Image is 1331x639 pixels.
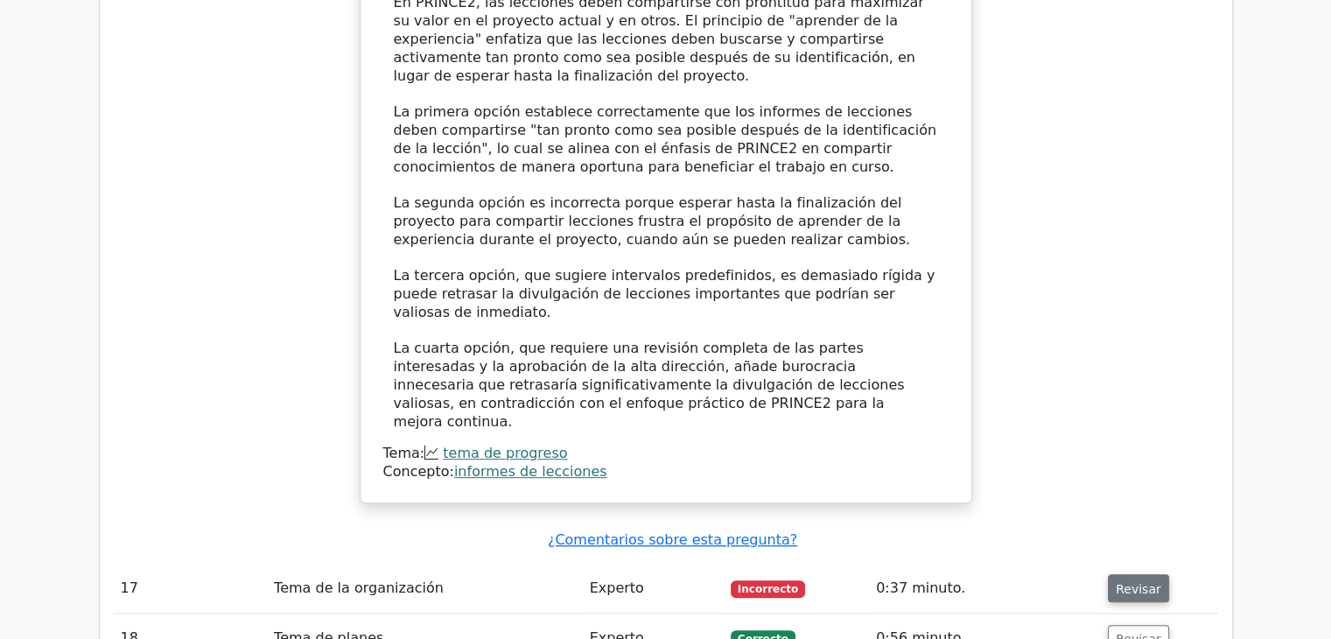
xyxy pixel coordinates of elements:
[876,579,965,596] font: 0:37 minuto.
[1116,581,1161,595] font: Revisar
[1108,574,1169,602] button: Revisar
[394,267,935,320] font: La tercera opción, que sugiere intervalos predefinidos, es demasiado rígida y puede retrasar la d...
[274,579,444,596] font: Tema de la organización
[394,194,910,248] font: La segunda opción es incorrecta porque esperar hasta la finalización del proyecto para compartir ...
[454,463,607,480] a: informes de lecciones
[383,445,425,461] font: Tema:
[590,579,644,596] font: Experto
[383,463,454,480] font: Concepto:
[738,583,798,595] font: Incorrecto
[443,445,567,461] a: tema de progreso
[121,579,138,596] font: 17
[548,531,797,548] a: ¿Comentarios sobre esta pregunta?
[394,103,936,174] font: La primera opción establece correctamente que los informes de lecciones deben compartirse "tan pr...
[394,340,905,429] font: La cuarta opción, que requiere una revisión completa de las partes interesadas y la aprobación de...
